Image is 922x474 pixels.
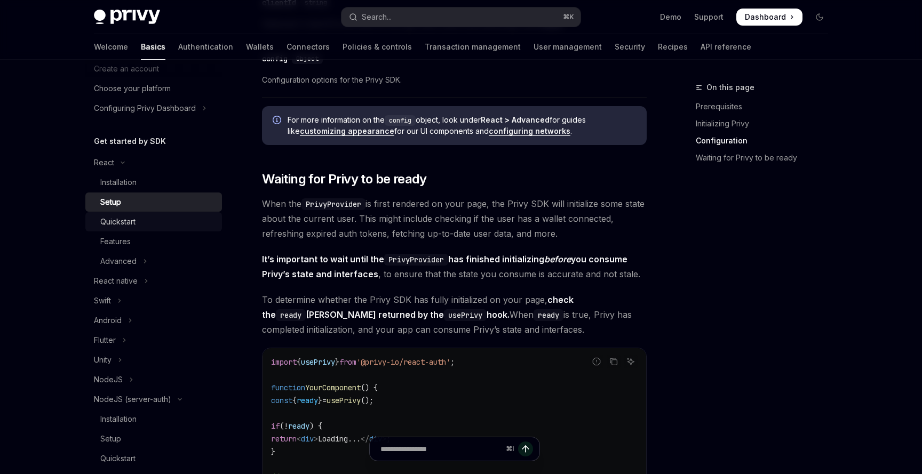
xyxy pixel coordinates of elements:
[288,421,309,431] span: ready
[85,99,222,118] button: Toggle Configuring Privy Dashboard section
[85,409,222,429] a: Installation
[276,309,306,321] code: ready
[450,357,455,367] span: ;
[100,176,137,189] div: Installation
[544,254,571,264] em: before
[100,432,121,445] div: Setup
[607,355,621,368] button: Copy the contents from the code block
[94,294,111,307] div: Swift
[444,309,487,321] code: usePrivy
[94,334,116,347] div: Flutter
[362,11,392,23] div: Search...
[301,357,335,367] span: usePrivy
[94,34,128,60] a: Welcome
[85,331,222,350] button: Toggle Flutter section
[292,396,297,405] span: {
[284,421,288,431] span: !
[361,434,369,444] span: </
[85,192,222,212] a: Setup
[85,153,222,172] button: Toggle React section
[271,357,297,367] span: import
[736,9,802,26] a: Dashboard
[85,370,222,389] button: Toggle NodeJS section
[660,12,681,22] a: Demo
[696,115,837,132] a: Initializing Privy
[246,34,274,60] a: Wallets
[94,135,166,148] h5: Get started by SDK
[339,357,356,367] span: from
[481,115,550,124] strong: React > Advanced
[85,212,222,231] a: Quickstart
[696,98,837,115] a: Prerequisites
[94,275,138,287] div: React native
[85,311,222,330] button: Toggle Android section
[361,396,373,405] span: ();
[262,74,647,86] span: Configuration options for the Privy SDK.
[288,115,636,136] span: For more information on the object, look under for guides like for our UI components and .
[85,232,222,251] a: Features
[590,355,603,368] button: Report incorrect code
[658,34,688,60] a: Recipes
[85,271,222,291] button: Toggle React native section
[318,396,322,405] span: }
[385,115,416,126] code: config
[624,355,638,368] button: Ask AI
[327,396,361,405] span: usePrivy
[262,196,647,241] span: When the is first rendered on your page, the Privy SDK will initialize some state about the curre...
[341,7,581,27] button: Open search
[287,34,330,60] a: Connectors
[318,434,361,444] span: Loading...
[380,437,502,461] input: Ask a question...
[314,434,318,444] span: >
[305,383,361,392] span: YourComponent
[94,156,114,169] div: React
[701,34,751,60] a: API reference
[141,34,165,60] a: Basics
[343,34,412,60] a: Policies & controls
[85,173,222,192] a: Installation
[563,13,574,21] span: ⌘ K
[382,434,386,444] span: >
[178,34,233,60] a: Authentication
[271,434,297,444] span: return
[85,449,222,468] a: Quickstart
[811,9,828,26] button: Toggle dark mode
[85,429,222,448] a: Setup
[694,12,724,22] a: Support
[356,357,450,367] span: '@privy-io/react-auth'
[369,434,382,444] span: div
[94,82,171,95] div: Choose your platform
[94,314,122,327] div: Android
[94,393,171,406] div: NodeJS (server-auth)
[696,149,837,166] a: Waiting for Privy to be ready
[300,126,394,136] a: customizing appearance
[262,292,647,337] span: To determine whether the Privy SDK has fully initialized on your page, When is true, Privy has co...
[297,434,301,444] span: <
[94,10,160,25] img: dark logo
[280,421,284,431] span: (
[85,291,222,310] button: Toggle Swift section
[94,102,196,115] div: Configuring Privy Dashboard
[745,12,786,22] span: Dashboard
[94,373,123,386] div: NodeJS
[301,434,314,444] span: div
[518,441,533,456] button: Send message
[262,254,627,279] strong: It’s important to wait until the has finished initializing you consume Privy’s state and interfaces
[534,309,563,321] code: ready
[615,34,645,60] a: Security
[85,79,222,98] a: Choose your platform
[534,34,602,60] a: User management
[100,413,137,425] div: Installation
[297,396,318,405] span: ready
[273,116,283,126] svg: Info
[301,198,365,210] code: PrivyProvider
[297,357,301,367] span: {
[696,132,837,149] a: Configuration
[94,354,112,366] div: Unity
[85,390,222,409] button: Toggle NodeJS (server-auth) section
[100,215,136,228] div: Quickstart
[262,171,427,188] span: Waiting for Privy to be ready
[386,434,391,444] span: ;
[271,383,305,392] span: function
[262,252,647,282] span: , to ensure that the state you consume is accurate and not stale.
